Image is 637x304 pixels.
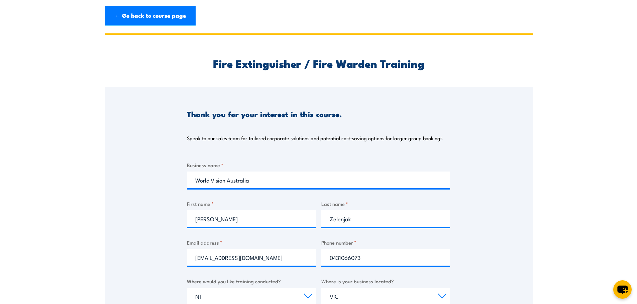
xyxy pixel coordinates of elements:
[187,277,316,285] label: Where would you like training conducted?
[321,277,450,285] label: Where is your business located?
[187,58,450,68] h2: Fire Extinguisher / Fire Warden Training
[187,161,450,169] label: Business name
[187,200,316,208] label: First name
[187,110,342,118] h3: Thank you for your interest in this course.
[321,200,450,208] label: Last name
[613,280,632,299] button: chat-button
[187,135,442,141] p: Speak to our sales team for tailored corporate solutions and potential cost-saving options for la...
[105,6,196,26] a: ← Go back to course page
[187,239,316,246] label: Email address
[321,239,450,246] label: Phone number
